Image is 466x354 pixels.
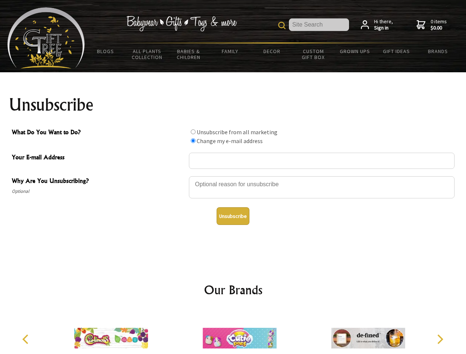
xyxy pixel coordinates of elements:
[334,44,376,59] a: Grown Ups
[197,137,263,145] label: Change my e-mail address
[12,153,185,163] span: Your E-mail Address
[197,128,277,136] label: Unsubscribe from all marketing
[9,96,458,114] h1: Unsubscribe
[431,25,447,31] strong: $0.00
[191,138,196,143] input: What Do You Want to Do?
[210,44,251,59] a: Family
[432,331,448,347] button: Next
[431,18,447,31] span: 0 items
[376,44,417,59] a: Gift Ideas
[361,18,393,31] a: Hi there,Sign in
[168,44,210,65] a: Babies & Children
[289,18,349,31] input: Site Search
[85,44,127,59] a: BLOGS
[127,44,168,65] a: All Plants Collection
[12,187,185,196] span: Optional
[251,44,293,59] a: Decor
[293,44,334,65] a: Custom Gift Box
[417,18,447,31] a: 0 items$0.00
[18,331,35,347] button: Previous
[217,207,249,225] button: Unsubscribe
[12,176,185,187] span: Why Are You Unsubscribing?
[12,128,185,138] span: What Do You Want to Do?
[7,7,85,69] img: Babyware - Gifts - Toys and more...
[374,18,393,31] span: Hi there,
[417,44,459,59] a: Brands
[374,25,393,31] strong: Sign in
[191,129,196,134] input: What Do You Want to Do?
[278,22,286,29] img: product search
[189,176,455,198] textarea: Why Are You Unsubscribing?
[15,281,452,299] h2: Our Brands
[126,16,237,31] img: Babywear - Gifts - Toys & more
[189,153,455,169] input: Your E-mail Address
